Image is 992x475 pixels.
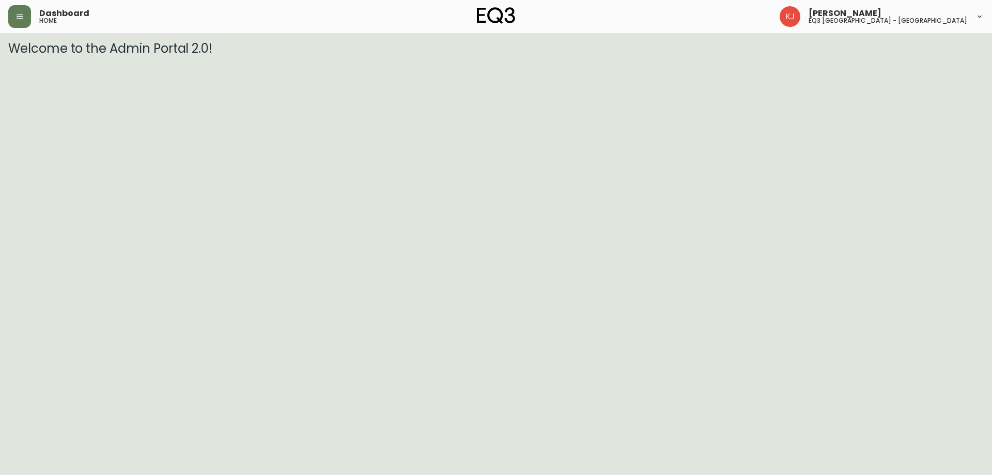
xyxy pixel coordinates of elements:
span: Dashboard [39,9,89,18]
h5: eq3 [GEOGRAPHIC_DATA] - [GEOGRAPHIC_DATA] [809,18,967,24]
h5: home [39,18,57,24]
img: 24a625d34e264d2520941288c4a55f8e [780,6,800,27]
img: logo [477,7,515,24]
span: [PERSON_NAME] [809,9,881,18]
h3: Welcome to the Admin Portal 2.0! [8,41,984,56]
